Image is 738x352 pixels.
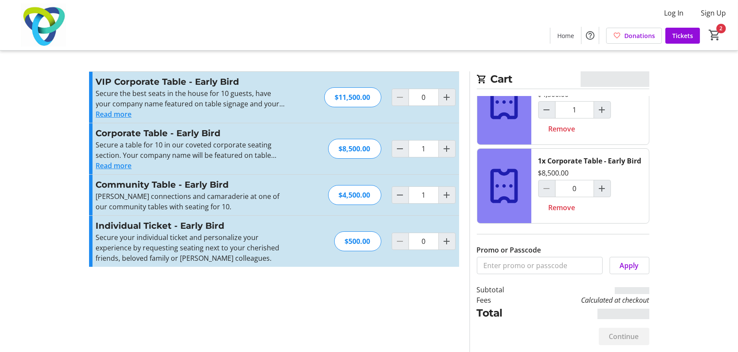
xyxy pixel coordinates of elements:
[477,285,527,295] td: Subtotal
[477,71,649,89] h2: Cart
[624,31,655,40] span: Donations
[707,27,722,43] button: Cart
[477,305,527,321] td: Total
[96,160,132,171] button: Read more
[96,178,285,191] h3: Community Table - Early Bird
[439,233,455,250] button: Increment by one
[581,71,649,87] span: CA$13,000.00
[439,141,455,157] button: Increment by one
[694,6,733,20] button: Sign Up
[549,202,575,213] span: Remove
[664,8,684,18] span: Log In
[439,89,455,106] button: Increment by one
[701,8,726,18] span: Sign Up
[96,88,285,109] p: Secure the best seats in the house for 10 guests, have your company name featured on table signag...
[477,257,603,274] input: Enter promo or passcode
[581,27,599,44] button: Help
[555,180,594,197] input: Corporate Table - Early Bird Quantity
[5,3,82,47] img: Trillium Health Partners Foundation's Logo
[538,156,642,166] div: 1x Corporate Table - Early Bird
[538,199,586,216] button: Remove
[620,260,639,271] span: Apply
[657,6,690,20] button: Log In
[610,257,649,274] button: Apply
[96,191,285,212] p: [PERSON_NAME] connections and camaraderie at one of our community tables with seating for 10.
[392,187,409,203] button: Decrement by one
[328,139,381,159] div: $8,500.00
[409,140,439,157] input: Corporate Table - Early Bird Quantity
[477,295,527,305] td: Fees
[96,127,285,140] h3: Corporate Table - Early Bird
[324,87,381,107] div: $11,500.00
[665,28,700,44] a: Tickets
[672,31,693,40] span: Tickets
[96,232,285,263] p: Secure your individual ticket and personalize your experience by requesting seating next to your ...
[439,187,455,203] button: Increment by one
[96,109,132,119] button: Read more
[96,219,285,232] h3: Individual Ticket - Early Bird
[527,295,649,305] td: Calculated at checkout
[538,120,586,138] button: Remove
[550,28,581,44] a: Home
[392,141,409,157] button: Decrement by one
[328,185,381,205] div: $4,500.00
[409,233,439,250] input: Individual Ticket - Early Bird Quantity
[549,124,575,134] span: Remove
[557,31,574,40] span: Home
[334,231,381,251] div: $500.00
[539,102,555,118] button: Decrement by one
[409,186,439,204] input: Community Table - Early Bird Quantity
[477,245,541,255] label: Promo or Passcode
[96,140,285,160] p: Secure a table for 10 in our coveted corporate seating section. Your company name will be feature...
[96,75,285,88] h3: VIP Corporate Table - Early Bird
[594,102,610,118] button: Increment by one
[555,101,594,118] input: Community Table - Early Bird Quantity
[606,28,662,44] a: Donations
[409,89,439,106] input: VIP Corporate Table - Early Bird Quantity
[538,168,569,178] div: $8,500.00
[594,180,610,197] button: Increment by one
